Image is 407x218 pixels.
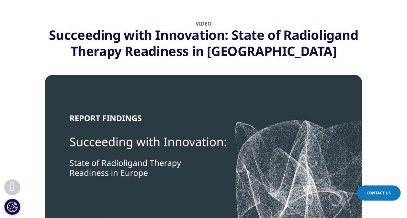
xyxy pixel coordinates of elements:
[45,20,362,27] div: Video
[367,190,391,196] span: Contact Us
[45,27,362,59] div: Succeeding with Innovation: State of Radioligand Therapy Readiness in [GEOGRAPHIC_DATA]
[357,185,401,201] a: Contact Us
[4,199,20,215] button: Cookies Settings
